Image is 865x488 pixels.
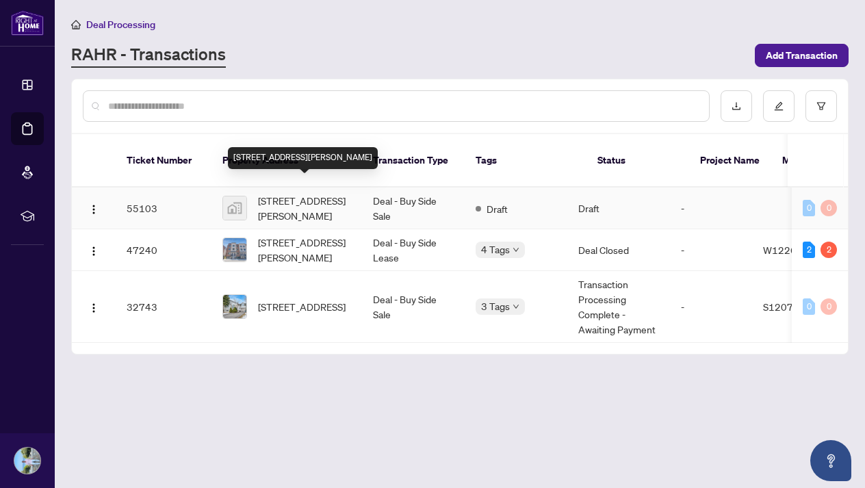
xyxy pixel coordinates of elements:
[258,235,351,265] span: [STREET_ADDRESS][PERSON_NAME]
[763,300,818,313] span: S12078537
[821,200,837,216] div: 0
[258,299,346,314] span: [STREET_ADDRESS]
[766,44,838,66] span: Add Transaction
[810,440,851,481] button: Open asap
[816,101,826,111] span: filter
[116,188,211,229] td: 55103
[721,90,752,122] button: download
[567,271,670,343] td: Transaction Processing Complete - Awaiting Payment
[774,101,784,111] span: edit
[88,246,99,257] img: Logo
[567,229,670,271] td: Deal Closed
[362,229,465,271] td: Deal - Buy Side Lease
[116,271,211,343] td: 32743
[223,196,246,220] img: thumbnail-img
[670,271,752,343] td: -
[228,147,378,169] div: [STREET_ADDRESS][PERSON_NAME]
[86,18,155,31] span: Deal Processing
[755,44,849,67] button: Add Transaction
[567,188,670,229] td: Draft
[83,197,105,219] button: Logo
[14,448,40,474] img: Profile Icon
[763,244,821,256] span: W12266545
[223,238,246,261] img: thumbnail-img
[71,20,81,29] span: home
[763,90,795,122] button: edit
[116,134,211,188] th: Ticket Number
[670,188,752,229] td: -
[803,242,815,258] div: 2
[83,239,105,261] button: Logo
[487,201,508,216] span: Draft
[362,134,465,188] th: Transaction Type
[771,134,853,188] th: MLS #
[513,246,519,253] span: down
[211,134,362,188] th: Property Address
[732,101,741,111] span: download
[513,303,519,310] span: down
[481,298,510,314] span: 3 Tags
[362,271,465,343] td: Deal - Buy Side Sale
[362,188,465,229] td: Deal - Buy Side Sale
[83,296,105,318] button: Logo
[803,200,815,216] div: 0
[116,229,211,271] td: 47240
[821,242,837,258] div: 2
[88,204,99,215] img: Logo
[11,10,44,36] img: logo
[689,134,771,188] th: Project Name
[805,90,837,122] button: filter
[223,295,246,318] img: thumbnail-img
[821,298,837,315] div: 0
[465,134,586,188] th: Tags
[88,303,99,313] img: Logo
[258,193,351,223] span: [STREET_ADDRESS][PERSON_NAME]
[670,229,752,271] td: -
[586,134,689,188] th: Status
[803,298,815,315] div: 0
[481,242,510,257] span: 4 Tags
[71,43,226,68] a: RAHR - Transactions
